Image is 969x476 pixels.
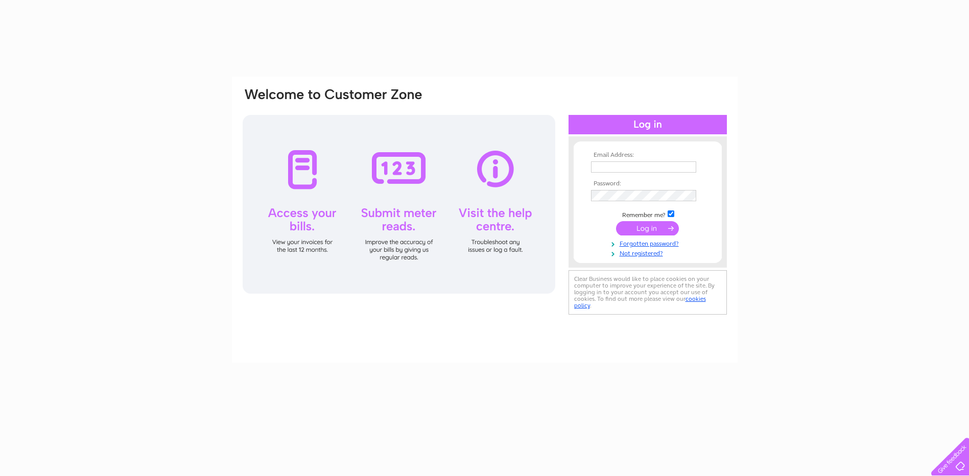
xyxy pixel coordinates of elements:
[588,152,707,159] th: Email Address:
[591,238,707,248] a: Forgotten password?
[574,295,706,309] a: cookies policy
[588,209,707,219] td: Remember me?
[588,180,707,187] th: Password:
[616,221,679,235] input: Submit
[591,248,707,257] a: Not registered?
[569,270,727,315] div: Clear Business would like to place cookies on your computer to improve your experience of the sit...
